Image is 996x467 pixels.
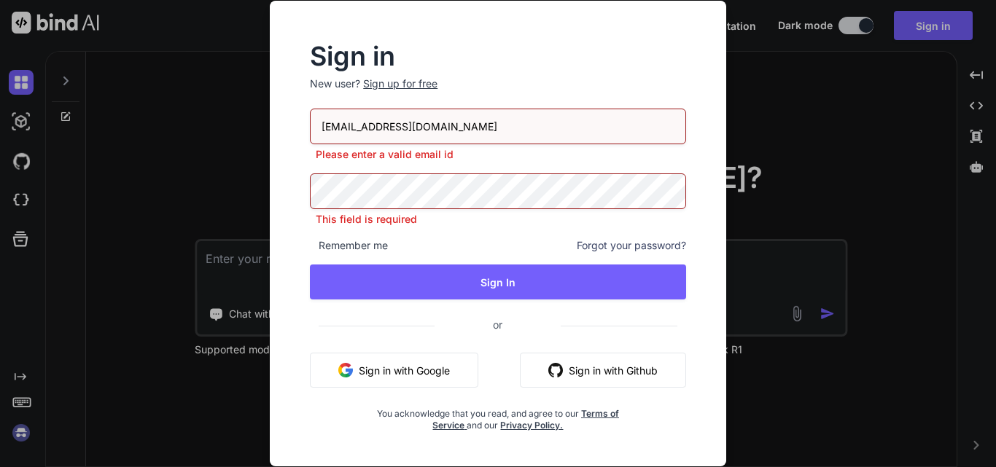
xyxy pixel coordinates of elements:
[310,76,686,109] p: New user?
[310,353,478,388] button: Sign in with Google
[435,307,561,342] span: or
[373,399,623,431] div: You acknowledge that you read, and agree to our and our
[363,76,437,91] div: Sign up for free
[310,109,686,144] input: Login or Email
[310,238,388,253] span: Remember me
[432,408,619,431] a: Terms of Service
[310,44,686,68] h2: Sign in
[548,363,563,377] img: github
[520,353,686,388] button: Sign in with Github
[310,264,686,299] button: Sign In
[500,420,563,431] a: Privacy Policy.
[310,147,686,162] p: Please enter a valid email id
[577,238,686,253] span: Forgot your password?
[310,212,686,227] p: This field is required
[338,363,353,377] img: google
